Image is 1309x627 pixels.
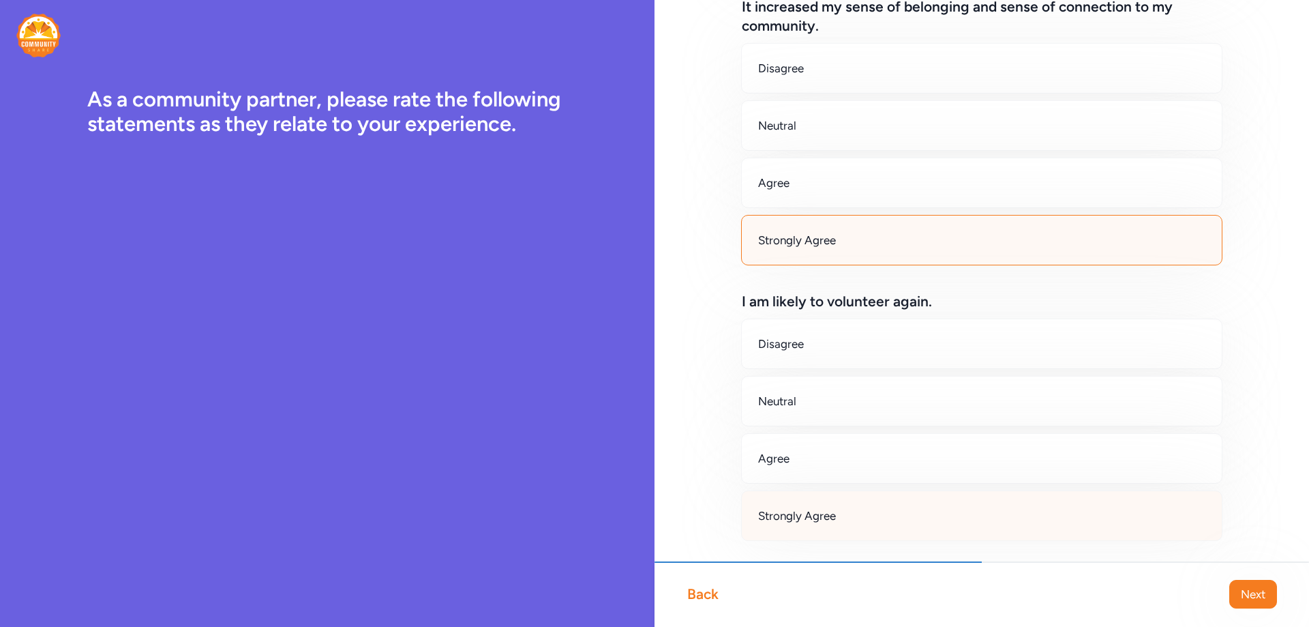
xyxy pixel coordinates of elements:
[758,60,804,76] span: Disagree
[758,508,836,524] span: Strongly Agree
[687,585,719,604] div: Back
[758,336,804,352] span: Disagree
[758,393,796,409] span: Neutral
[87,87,567,136] h1: As a community partner, please rate the following statements as they relate to your experience.
[758,450,789,467] span: Agree
[758,232,836,248] span: Strongly Agree
[758,175,789,191] span: Agree
[1241,586,1265,602] span: Next
[1229,580,1277,609] button: Next
[758,117,796,134] span: Neutral
[742,292,932,311] div: I am likely to volunteer again.
[16,14,61,57] img: logo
